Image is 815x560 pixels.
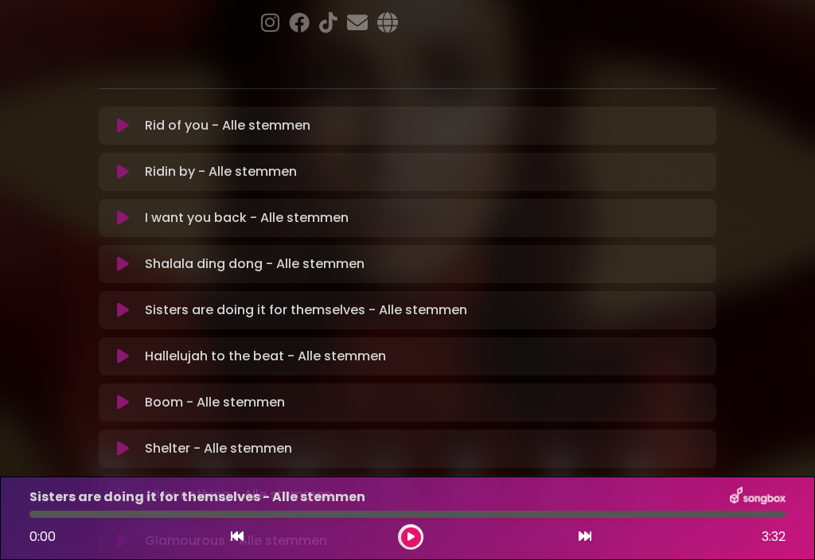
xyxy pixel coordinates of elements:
[145,255,365,274] p: Shalala ding dong - Alle stemmen
[145,347,386,366] p: Hallelujah to the beat - Alle stemmen
[29,527,56,546] span: 0:00
[145,301,467,320] p: Sisters are doing it for themselves - Alle stemmen
[762,527,786,546] span: 3:32
[145,116,310,135] p: Rid of you - Alle stemmen
[730,487,786,507] img: songbox-logo-white.png
[29,488,365,507] p: Sisters are doing it for themselves - Alle stemmen
[145,439,292,458] p: Shelter - Alle stemmen
[145,208,349,227] p: I want you back - Alle stemmen
[145,393,285,412] p: Boom - Alle stemmen
[145,162,297,181] p: Ridin by - Alle stemmen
